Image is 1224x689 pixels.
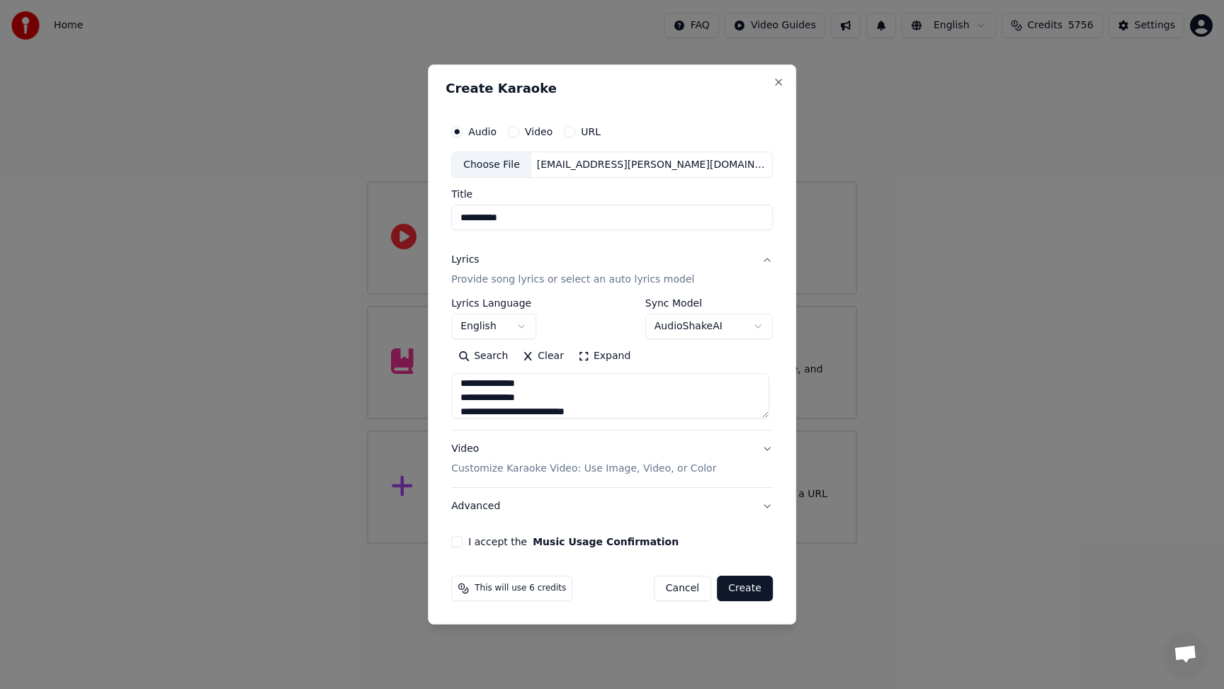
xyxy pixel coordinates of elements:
button: Cancel [654,576,711,601]
label: I accept the [468,537,679,547]
label: Video [525,127,552,137]
div: Lyrics [451,254,479,268]
span: This will use 6 credits [475,583,566,594]
button: Clear [515,346,571,368]
button: Advanced [451,488,773,525]
label: Sync Model [645,299,773,309]
div: Choose File [452,152,531,178]
div: [EMAIL_ADDRESS][PERSON_NAME][DOMAIN_NAME]/Shared drives/Sing King G Drive/Filemaker/CPT_Tracks/Ne... [531,158,772,172]
p: Provide song lyrics or select an auto lyrics model [451,273,694,287]
button: VideoCustomize Karaoke Video: Use Image, Video, or Color [451,431,773,488]
button: Expand [571,346,637,368]
div: Video [451,443,716,477]
button: Create [717,576,773,601]
button: LyricsProvide song lyrics or select an auto lyrics model [451,242,773,299]
label: URL [581,127,601,137]
button: I accept the [533,537,679,547]
p: Customize Karaoke Video: Use Image, Video, or Color [451,462,716,476]
h2: Create Karaoke [446,82,778,95]
label: Lyrics Language [451,299,536,309]
label: Audio [468,127,497,137]
button: Search [451,346,515,368]
label: Title [451,190,773,200]
div: LyricsProvide song lyrics or select an auto lyrics model [451,299,773,431]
